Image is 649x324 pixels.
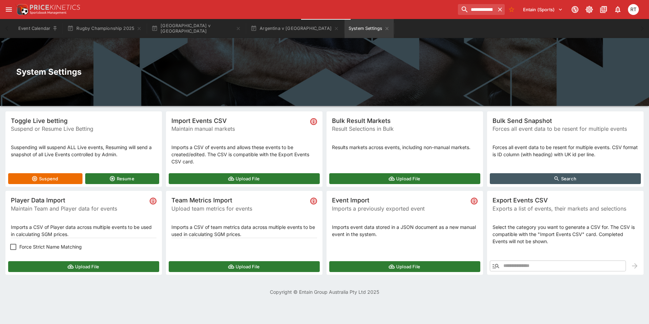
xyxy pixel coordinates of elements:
button: [GEOGRAPHIC_DATA] v [GEOGRAPHIC_DATA] [147,19,245,38]
button: No Bookmarks [506,4,517,15]
button: Upload File [329,261,480,272]
img: PriceKinetics [30,5,80,10]
button: Toggle light/dark mode [583,3,595,16]
button: Documentation [597,3,610,16]
input: search [458,4,495,15]
button: open drawer [3,3,15,16]
span: Upload team metrics for events [171,204,308,213]
span: Maintain manual markets [171,125,308,133]
button: Connected to PK [569,3,581,16]
span: Force Strict Name Matching [19,243,82,250]
button: Select Tenant [519,4,567,15]
span: Bulk Result Markets [332,117,478,125]
p: Suspending will suspend ALL Live events, Resuming will send a snapshot of all Live Events control... [11,144,156,158]
button: Argentina v [GEOGRAPHIC_DATA] [246,19,343,38]
button: Upload File [329,173,480,184]
div: Richard Tatton [628,4,639,15]
p: Imports event data stored in a JSON document as a new manual event in the system. [332,223,478,238]
span: Result Selections in Bulk [332,125,478,133]
span: Toggle Live betting [11,117,156,125]
p: Imports a CSV of Player data across multiple events to be used in calculating SGM prices. [11,223,156,238]
button: Suspend [8,173,82,184]
button: Upload File [169,261,320,272]
span: Forces all event data to be resent for multiple events [493,125,638,133]
button: Richard Tatton [626,2,641,17]
button: Upload File [169,173,320,184]
span: Event Import [332,196,468,204]
h2: System Settings [16,67,633,77]
button: Event Calendar [14,19,62,38]
span: Import Events CSV [171,117,308,125]
p: Imports a CSV of team metrics data across multiple events to be used in calculating SGM prices. [171,223,317,238]
button: System Settings [345,19,394,38]
span: Exports a list of events, their markets and selections [493,204,638,213]
span: Player Data Import [11,196,147,204]
button: Search [490,173,641,184]
p: Results markets across events, including non-manual markets. [332,144,478,151]
p: Select the category you want to generate a CSV for. The CSV is compatible with the "Import Events... [493,223,638,245]
img: Sportsbook Management [30,11,67,14]
p: Imports a CSV of events and allows these events to be created/edited. The CSV is compatible with ... [171,144,317,165]
button: Resume [85,173,160,184]
span: Suspend or Resume Live Betting [11,125,156,133]
span: Export Events CSV [493,196,638,204]
img: PriceKinetics Logo [15,3,29,16]
button: Upload File [8,261,159,272]
span: Maintain Team and Player data for events [11,204,147,213]
button: Notifications [612,3,624,16]
span: Team Metrics Import [171,196,308,204]
span: Bulk Send Snapshot [493,117,638,125]
button: Rugby Championship 2025 [63,19,146,38]
span: Imports a previously exported event [332,204,468,213]
p: Forces all event data to be resent for multiple events. CSV format is ID column (with heading) wi... [493,144,638,158]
